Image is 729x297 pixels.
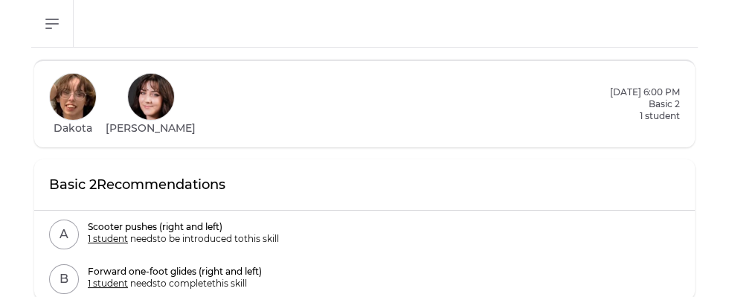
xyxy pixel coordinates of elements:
[610,110,680,122] p: 1 student
[610,86,680,98] h2: [DATE] 6:00 PM
[88,278,262,290] p: needs to complete this skill
[49,174,225,195] p: Basic 2 Recommendations
[106,121,196,135] h1: [PERSON_NAME]
[88,221,279,233] p: Scooter pushes (right and left)
[88,233,279,245] p: needs to be introduced to this skill
[88,233,128,244] span: 1 student
[54,121,92,135] h1: Dakota
[610,98,680,110] h2: Basic 2
[88,278,128,289] span: 1 student
[88,266,262,278] p: Forward one-foot glides (right and left)
[49,264,79,294] button: B
[49,220,79,249] button: A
